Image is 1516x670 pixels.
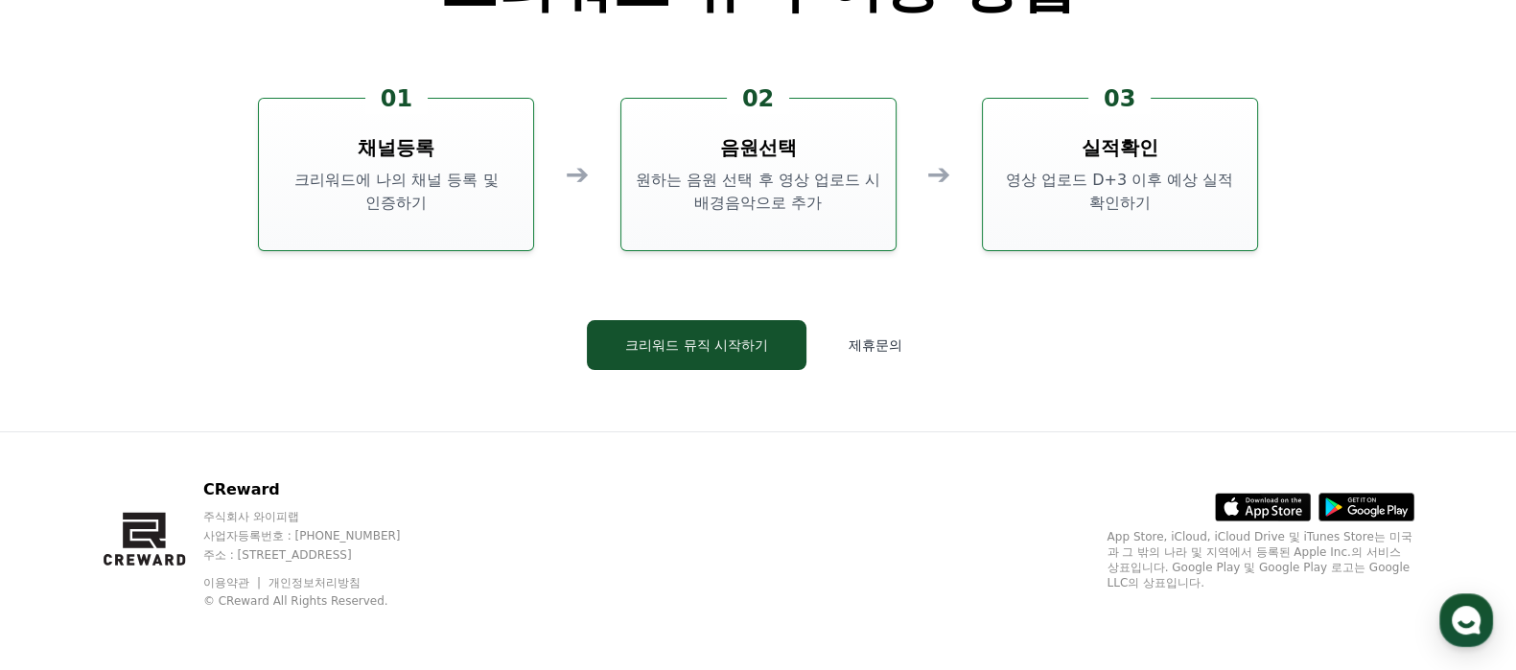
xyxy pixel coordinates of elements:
[247,511,368,559] a: 설정
[587,320,806,370] button: 크리워드 뮤직 시작하기
[365,83,428,114] div: 01
[175,541,198,556] span: 대화
[927,157,951,192] div: ➔
[267,169,525,215] p: 크리워드에 나의 채널 등록 및 인증하기
[203,593,437,609] p: © CReward All Rights Reserved.
[991,169,1249,215] p: 영상 업로드 D+3 이후 예상 실적 확인하기
[127,511,247,559] a: 대화
[6,511,127,559] a: 홈
[268,576,361,589] a: 개인정보처리방침
[727,83,789,114] div: 02
[720,134,797,161] h3: 음원선택
[203,576,264,589] a: 이용약관
[358,134,434,161] h3: 채널등록
[60,540,72,555] span: 홈
[296,540,319,555] span: 설정
[1108,529,1414,590] p: App Store, iCloud, iCloud Drive 및 iTunes Store는 미국과 그 밖의 나라 및 지역에서 등록된 Apple Inc.의 서비스 상표입니다. Goo...
[1082,134,1158,161] h3: 실적확인
[822,320,929,370] button: 제휴문의
[203,547,437,563] p: 주소 : [STREET_ADDRESS]
[203,478,437,501] p: CReward
[203,528,437,543] p: 사업자등록번호 : [PHONE_NUMBER]
[629,169,888,215] p: 원하는 음원 선택 후 영상 업로드 시 배경음악으로 추가
[565,157,589,192] div: ➔
[1088,83,1151,114] div: 03
[203,509,437,524] p: 주식회사 와이피랩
